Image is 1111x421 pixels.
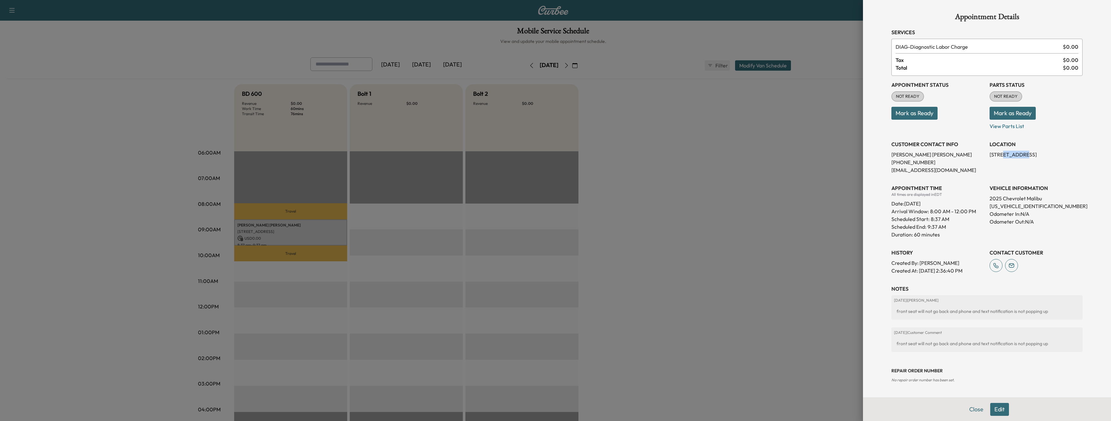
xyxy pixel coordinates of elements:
span: Total [896,64,1063,72]
p: Arrival Window: [891,207,984,215]
p: [STREET_ADDRESS] [990,151,1083,158]
h3: VEHICLE INFORMATION [990,184,1083,192]
p: Duration: 60 minutes [891,231,984,238]
span: Diagnostic Labor Charge [896,43,1060,51]
p: [EMAIL_ADDRESS][DOMAIN_NAME] [891,166,984,174]
div: All times are displayed in EDT [891,192,984,197]
span: NOT READY [892,93,923,100]
span: Tax [896,56,1063,64]
span: $ 0.00 [1063,56,1078,64]
h3: LOCATION [990,140,1083,148]
p: Odometer Out: N/A [990,218,1083,226]
h3: CUSTOMER CONTACT INFO [891,140,984,148]
h3: NOTES [891,285,1083,293]
h3: APPOINTMENT TIME [891,184,984,192]
span: $ 0.00 [1063,43,1078,51]
button: Mark as Ready [891,107,938,120]
h3: Parts Status [990,81,1083,89]
h3: Services [891,28,1083,36]
p: Created At : [DATE] 2:36:40 PM [891,267,984,275]
h1: Appointment Details [891,13,1083,23]
p: 9:37 AM [928,223,946,231]
p: Odometer In: N/A [990,210,1083,218]
div: front seat will not go back and phone and text notification is not popping up [894,338,1080,349]
h3: History [891,249,984,256]
h3: Repair Order number [891,367,1083,374]
p: 2025 Chevrolet Malibu [990,195,1083,202]
p: [DATE] | [PERSON_NAME] [894,298,1080,303]
span: 8:00 AM - 12:00 PM [930,207,976,215]
span: No repair order number has been set. [891,377,954,382]
p: [US_VEHICLE_IDENTIFICATION_NUMBER] [990,202,1083,210]
p: [PHONE_NUMBER] [891,158,984,166]
p: Scheduled End: [891,223,926,231]
span: NOT READY [990,93,1022,100]
h3: CONTACT CUSTOMER [990,249,1083,256]
p: Scheduled Start: [891,215,929,223]
span: $ 0.00 [1063,64,1078,72]
div: Date: [DATE] [891,197,984,207]
button: Edit [990,403,1009,416]
p: 8:37 AM [931,215,949,223]
p: Created By : [PERSON_NAME] [891,259,984,267]
p: [DATE] | Customer Comment [894,330,1080,335]
p: View Parts List [990,120,1083,130]
p: [PERSON_NAME] [PERSON_NAME] [891,151,984,158]
h3: Appointment Status [891,81,984,89]
button: Mark as Ready [990,107,1036,120]
div: front seat will not go back and phone and text notification is not popping up [894,306,1080,317]
button: Close [965,403,988,416]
